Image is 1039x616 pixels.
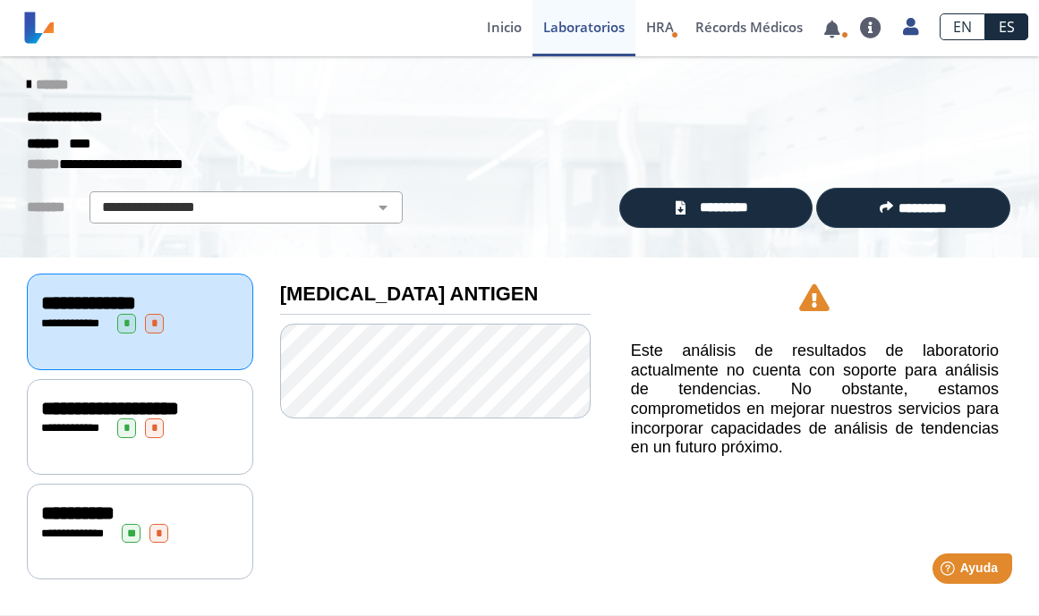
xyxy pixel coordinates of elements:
iframe: Help widget launcher [880,546,1019,596]
b: [MEDICAL_DATA] ANTIGEN [280,283,539,305]
span: HRA [646,18,674,36]
a: ES [985,13,1028,40]
a: EN [940,13,985,40]
h5: Este análisis de resultados de laboratorio actualmente no cuenta con soporte para análisis de ten... [631,342,999,458]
